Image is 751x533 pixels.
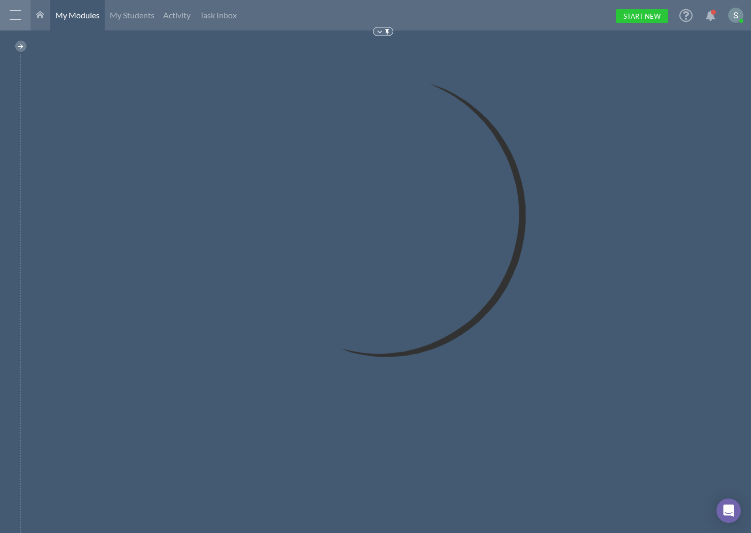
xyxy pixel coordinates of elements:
[55,10,100,20] span: My Modules
[110,10,154,20] span: My Students
[716,498,741,523] div: Open Intercom Messenger
[728,8,743,23] img: ACg8ocKKX03B5h8i416YOfGGRvQH7qkhkMU_izt_hUWC0FdG_LDggA=s96-c
[200,10,237,20] span: Task Inbox
[163,10,191,20] span: Activity
[208,41,557,390] img: Loading...
[384,28,391,36] img: Pin to Top
[616,9,668,23] a: Start New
